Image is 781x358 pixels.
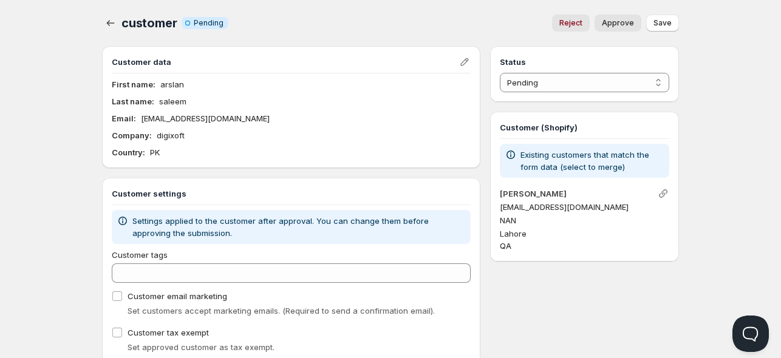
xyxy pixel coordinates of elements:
[500,189,567,198] a: [PERSON_NAME]
[159,95,186,107] p: saleem
[112,79,155,89] b: First name :
[500,201,669,213] p: [EMAIL_ADDRESS][DOMAIN_NAME]
[500,56,669,68] h3: Status
[500,215,516,225] span: NAN
[500,229,527,251] span: Lahore QA
[112,130,152,140] b: Company :
[653,18,672,28] span: Save
[655,185,672,202] button: Link
[112,147,145,157] b: Country :
[150,146,160,158] p: PK
[128,291,227,301] span: Customer email marketing
[112,56,459,68] h3: Customer data
[157,129,185,141] p: digixoft
[559,18,582,28] span: Reject
[732,316,769,352] iframe: Help Scout Beacon - Open
[500,121,669,133] h3: Customer (Shopify)
[595,15,641,32] button: Approve
[128,306,435,316] span: Set customers accept marketing emails. (Required to send a confirmation email).
[121,16,177,30] span: customer
[132,215,466,239] p: Settings applied to the customer after approval. You can change them before approving the submiss...
[128,342,275,352] span: Set approved customer as tax exempt.
[112,113,136,123] b: Email :
[112,96,154,106] b: Last name :
[552,15,590,32] button: Reject
[141,112,270,124] p: [EMAIL_ADDRESS][DOMAIN_NAME]
[602,18,634,28] span: Approve
[456,53,473,70] button: Edit
[520,149,664,173] p: Existing customers that match the form data (select to merge)
[112,250,168,260] span: Customer tags
[160,78,184,90] p: arslan
[194,18,223,28] span: Pending
[128,328,209,337] span: Customer tax exempt
[112,187,471,200] h3: Customer settings
[646,15,679,32] button: Save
